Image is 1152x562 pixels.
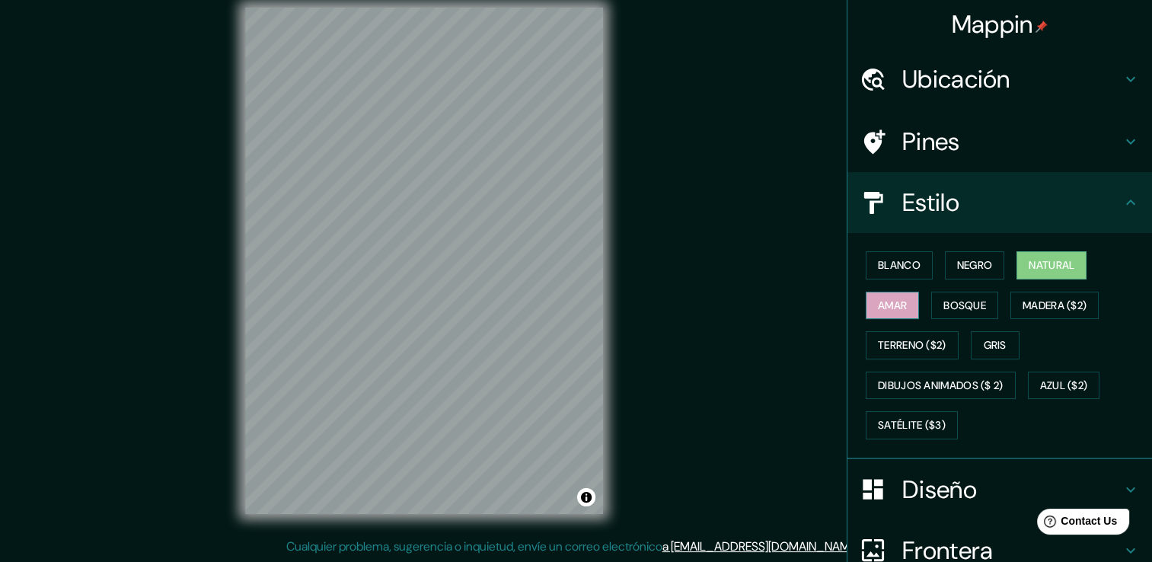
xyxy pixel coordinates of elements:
[286,538,861,556] p: Cualquier problema, sugerencia o inquietud, envíe un correo electrónico .
[943,296,986,315] font: Bosque
[957,256,993,275] font: Negro
[1010,292,1099,320] button: Madera ($2)
[945,251,1005,279] button: Negro
[1036,21,1048,33] img: pin-icon.png
[902,474,1122,505] h4: Diseño
[847,459,1152,520] div: Diseño
[1029,256,1074,275] font: Natural
[245,8,603,514] canvas: Mapa
[1040,376,1088,395] font: Azul ($2)
[1016,503,1135,545] iframe: Help widget launcher
[847,111,1152,172] div: Pines
[866,331,959,359] button: Terreno ($2)
[878,376,1004,395] font: Dibujos animados ($ 2)
[878,296,907,315] font: Amar
[902,64,1122,94] h4: Ubicación
[984,336,1007,355] font: Gris
[1016,251,1087,279] button: Natural
[1023,296,1087,315] font: Madera ($2)
[847,49,1152,110] div: Ubicación
[878,256,921,275] font: Blanco
[1028,372,1100,400] button: Azul ($2)
[952,8,1033,40] font: Mappin
[878,416,946,435] font: Satélite ($3)
[847,172,1152,233] div: Estilo
[866,292,919,320] button: Amar
[931,292,998,320] button: Bosque
[866,251,933,279] button: Blanco
[902,126,1122,157] h4: Pines
[971,331,1020,359] button: Gris
[662,538,859,554] a: a [EMAIL_ADDRESS][DOMAIN_NAME]
[902,187,1122,218] h4: Estilo
[866,372,1016,400] button: Dibujos animados ($ 2)
[866,411,958,439] button: Satélite ($3)
[577,488,595,506] button: Alternar atribución
[878,336,946,355] font: Terreno ($2)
